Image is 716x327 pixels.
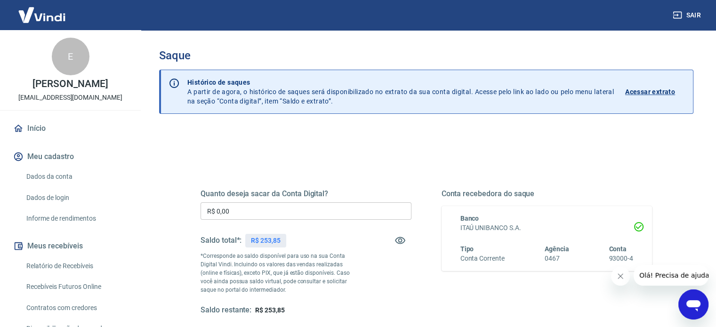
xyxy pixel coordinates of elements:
[201,236,241,245] h5: Saldo total*:
[23,188,129,207] a: Dados de login
[159,49,693,62] h3: Saque
[634,265,708,286] iframe: Mensagem da empresa
[11,0,72,29] img: Vindi
[201,189,411,199] h5: Quanto deseja sacar da Conta Digital?
[11,118,129,139] a: Início
[11,236,129,256] button: Meus recebíveis
[6,7,79,14] span: Olá! Precisa de ajuda?
[251,236,281,246] p: R$ 253,85
[201,252,359,294] p: *Corresponde ao saldo disponível para uso na sua Conta Digital Vindi. Incluindo os valores das ve...
[625,87,675,96] p: Acessar extrato
[187,78,614,106] p: A partir de agora, o histórico de saques será disponibilizado no extrato da sua conta digital. Ac...
[609,245,627,253] span: Conta
[11,146,129,167] button: Meu cadastro
[187,78,614,87] p: Histórico de saques
[18,93,122,103] p: [EMAIL_ADDRESS][DOMAIN_NAME]
[23,277,129,296] a: Recebíveis Futuros Online
[678,289,708,319] iframe: Botão para abrir a janela de mensagens
[23,167,129,186] a: Dados da conta
[460,223,634,233] h6: ITAÚ UNIBANCO S.A.
[460,254,505,263] h6: Conta Corrente
[609,254,633,263] h6: 93000-4
[23,256,129,276] a: Relatório de Recebíveis
[442,189,652,199] h5: Conta recebedora do saque
[52,38,89,75] div: E
[23,209,129,228] a: Informe de rendimentos
[545,254,569,263] h6: 0467
[201,305,251,315] h5: Saldo restante:
[460,215,479,222] span: Banco
[625,78,685,106] a: Acessar extrato
[255,306,285,314] span: R$ 253,85
[460,245,474,253] span: Tipo
[32,79,108,89] p: [PERSON_NAME]
[611,267,630,286] iframe: Fechar mensagem
[23,298,129,318] a: Contratos com credores
[545,245,569,253] span: Agência
[671,7,705,24] button: Sair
